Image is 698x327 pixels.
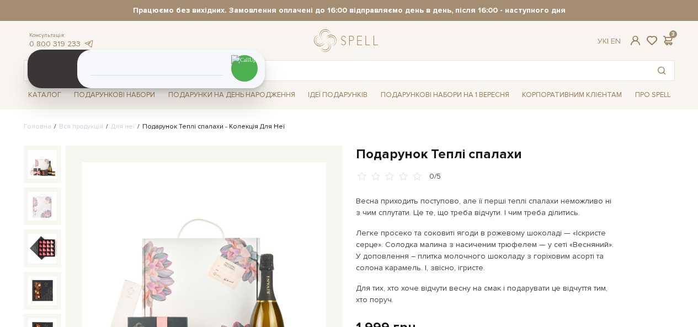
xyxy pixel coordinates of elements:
[356,146,675,163] h1: Подарунок Теплі спалахи
[303,87,372,104] span: Ідеї подарунків
[314,29,383,52] a: logo
[29,39,81,49] a: 0 800 319 233
[429,171,441,182] div: 0/5
[111,122,135,131] a: Для неї
[24,6,675,15] strong: Працюємо без вихідних. Замовлення оплачені до 16:00 відправляємо день в день, після 16:00 - насту...
[24,61,649,81] input: Пошук товару у каталозі
[356,282,615,305] p: Для тих, хто хоче відчути весну на смак і подарувати це відчуття тим, хто поруч.
[28,276,57,305] img: Подарунок Теплі спалахи
[29,32,94,39] span: Консультація:
[59,122,103,131] a: Вся продукція
[28,192,57,221] img: Подарунок Теплі спалахи
[83,39,94,49] a: telegram
[356,195,615,218] p: Весна приходить поступово, але її перші теплі спалахи неможливо ні з чим сплутати. Це те, що треб...
[598,36,621,46] div: Ук
[518,85,626,104] a: Корпоративним клієнтам
[607,36,609,46] span: |
[611,36,621,46] a: En
[28,234,57,262] img: Подарунок Теплі спалахи
[135,122,285,132] li: Подарунок Теплі спалахи - Колекція Для Неї
[376,85,514,104] a: Подарункові набори на 1 Вересня
[28,150,57,179] img: Подарунок Теплі спалахи
[24,87,66,104] span: Каталог
[649,61,674,81] button: Пошук товару у каталозі
[631,87,675,104] span: Про Spell
[24,122,51,131] a: Головна
[164,87,300,104] span: Подарунки на День народження
[70,87,159,104] span: Подарункові набори
[356,227,615,274] p: Легке просеко та соковиті ягоди в рожевому шоколаді — «Іскристе серце». Солодка малина з насичени...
